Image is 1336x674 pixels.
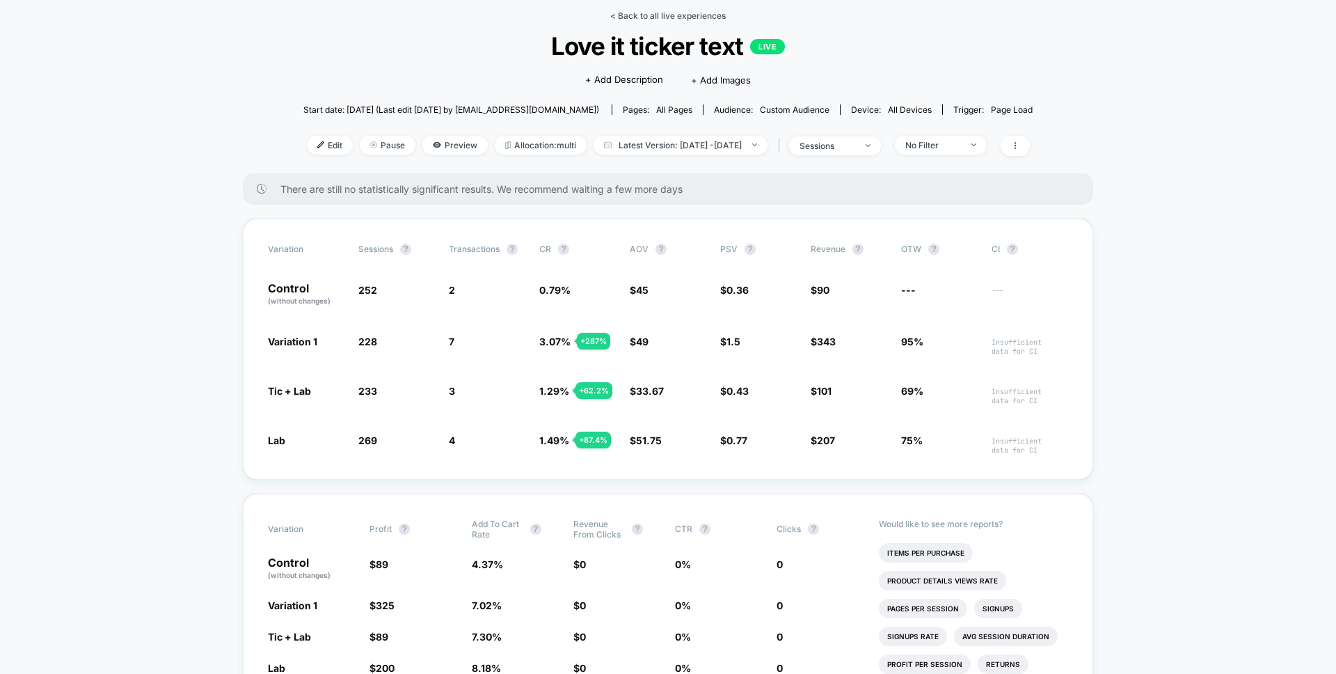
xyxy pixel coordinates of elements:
span: Lab [268,434,285,446]
span: Love it ticker text [340,31,996,61]
li: Signups Rate [879,627,947,646]
button: ? [1007,244,1018,255]
span: $ [369,599,395,611]
button: ? [928,244,939,255]
span: 51.75 [636,434,662,446]
li: Returns [978,655,1028,674]
span: Edit [307,136,353,155]
span: 0.43 [726,385,749,397]
button: ? [530,524,541,535]
span: $ [369,631,388,643]
span: CTR [675,524,692,534]
span: 3 [449,385,455,397]
span: 325 [376,599,395,611]
span: CR [539,244,551,254]
span: 0 % [675,631,691,643]
span: Clicks [777,524,801,534]
span: Profit [369,524,392,534]
span: Add To Cart Rate [472,519,523,540]
span: 75% [901,434,923,446]
span: all devices [888,104,932,115]
button: ? [699,524,710,535]
span: 0 [777,662,783,674]
span: $ [811,284,829,296]
span: 45 [636,284,649,296]
span: Variation 1 [268,599,317,611]
span: | [774,136,789,156]
span: There are still no statistically significant results. We recommend waiting a few more days [280,183,1065,195]
a: < Back to all live experiences [610,10,726,21]
span: 4 [449,434,455,446]
img: end [370,141,377,148]
span: 233 [358,385,377,397]
span: $ [369,662,395,674]
span: $ [573,599,586,611]
p: LIVE [750,39,785,54]
span: $ [811,336,836,347]
span: 0.36 [726,284,749,296]
span: Pause [360,136,415,155]
span: 7.30 % [472,631,502,643]
button: ? [400,244,411,255]
span: 95% [901,336,923,347]
span: 0 [580,662,586,674]
span: 69% [901,385,923,397]
button: ? [399,524,410,535]
span: Insufficient data for CI [992,437,1068,455]
li: Product Details Views Rate [879,571,1006,590]
span: Sessions [358,244,393,254]
span: Tic + Lab [268,385,311,397]
span: 252 [358,284,377,296]
button: ? [655,244,667,255]
button: ? [632,524,643,535]
span: 101 [817,385,832,397]
span: 0 [777,558,783,570]
span: Transactions [449,244,500,254]
p: Control [268,283,344,306]
span: Start date: [DATE] (Last edit [DATE] by [EMAIL_ADDRESS][DOMAIN_NAME]) [303,104,599,115]
span: Tic + Lab [268,631,311,643]
span: Preview [422,136,488,155]
span: 0 [580,558,586,570]
span: Custom Audience [760,104,829,115]
p: Would like to see more reports? [879,519,1069,529]
span: 33.67 [636,385,664,397]
span: Revenue From Clicks [573,519,625,540]
span: $ [630,284,649,296]
span: 228 [358,336,377,347]
span: + Add Images [691,75,751,86]
button: ? [558,244,569,255]
span: $ [369,558,388,570]
span: Variation 1 [268,336,317,347]
span: $ [720,284,749,296]
span: 0 [580,631,586,643]
span: (without changes) [268,571,331,579]
span: 89 [376,631,388,643]
li: Profit Per Session [879,655,971,674]
span: $ [630,434,662,446]
img: rebalance [505,141,511,149]
span: 90 [817,284,829,296]
div: sessions [800,141,855,151]
span: CI [992,244,1068,255]
span: 0.79 % [539,284,571,296]
span: Latest Version: [DATE] - [DATE] [594,136,768,155]
span: Lab [268,662,285,674]
span: 343 [817,336,836,347]
span: AOV [630,244,649,254]
button: ? [507,244,518,255]
span: 7 [449,336,454,347]
span: Variation [268,244,344,255]
span: OTW [901,244,978,255]
div: + 62.2 % [575,382,612,399]
span: 1.29 % [539,385,569,397]
span: 49 [636,336,649,347]
li: Pages Per Session [879,599,967,618]
span: 200 [376,662,395,674]
span: $ [630,336,649,347]
span: 0 [777,599,783,611]
span: 8.18 % [472,662,501,674]
span: 1.49 % [539,434,569,446]
span: $ [720,385,749,397]
img: end [866,144,870,147]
